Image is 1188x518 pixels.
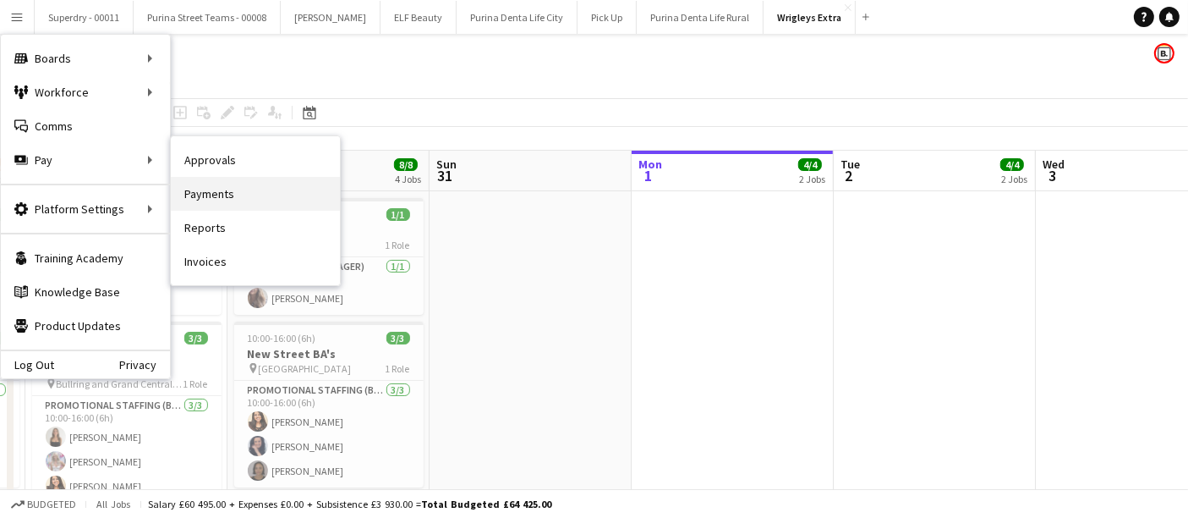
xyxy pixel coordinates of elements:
a: Knowledge Base [1,275,170,309]
a: Product Updates [1,309,170,343]
button: Purina Street Teams - 00008 [134,1,281,34]
a: Privacy [119,358,170,372]
div: 2 Jobs [1001,173,1027,185]
button: Superdry - 00011 [35,1,134,34]
a: Log Out [1,358,54,372]
app-job-card: 10:00-16:00 (6h)3/3New Street BA's [GEOGRAPHIC_DATA]1 RolePromotional Staffing (Brand Ambassadors... [234,322,424,488]
span: 4/4 [798,158,822,171]
div: Boards [1,41,170,75]
span: Budgeted [27,499,76,510]
button: Purina Denta Life Rural [637,1,764,34]
span: 2 [838,166,860,185]
button: [PERSON_NAME] [281,1,380,34]
button: Wrigleys Extra [764,1,856,34]
span: 3/3 [386,332,410,344]
span: 8/8 [394,158,418,171]
span: Sun [436,157,457,172]
span: 1 Role [386,239,410,251]
span: Tue [840,157,860,172]
span: 3 [1040,166,1065,185]
span: All jobs [93,498,134,510]
span: 3/3 [184,332,208,344]
h3: New Street BA's [234,346,424,361]
span: 1 [636,166,662,185]
span: Wed [1043,157,1065,172]
div: Salary £60 495.00 + Expenses £0.00 + Subsistence £3 930.00 = [148,498,551,510]
app-card-role: Events (Event Manager)1/108:00-16:00 (8h)[PERSON_NAME] [234,257,424,315]
a: Reports [171,211,340,245]
div: Platform Settings [1,192,170,226]
button: Pick Up [578,1,637,34]
button: Purina Denta Life City [457,1,578,34]
button: ELF Beauty [380,1,457,34]
a: Invoices [171,245,340,278]
span: 1 Role [183,377,208,390]
div: Workforce [1,75,170,109]
a: Comms [1,109,170,143]
span: 10:00-16:00 (6h) [248,332,316,344]
button: Budgeted [8,495,79,514]
div: 2 Jobs [799,173,825,185]
span: 31 [434,166,457,185]
a: Training Academy [1,241,170,275]
app-user-avatar: Bounce Activations Ltd [1154,43,1174,63]
app-card-role: Promotional Staffing (Brand Ambassadors)3/310:00-16:00 (6h)[PERSON_NAME][PERSON_NAME][PERSON_NAME] [32,396,222,503]
span: Total Budgeted £64 425.00 [421,498,551,510]
div: 4 Jobs [395,173,421,185]
span: [GEOGRAPHIC_DATA] [259,362,352,375]
span: 4/4 [1000,158,1024,171]
span: Mon [638,157,662,172]
div: Pay [1,143,170,177]
a: Payments [171,177,340,211]
app-card-role: Promotional Staffing (Brand Ambassadors)3/310:00-16:00 (6h)[PERSON_NAME][PERSON_NAME][PERSON_NAME] [234,381,424,488]
span: 1/1 [386,208,410,221]
a: Approvals [171,143,340,177]
span: 1 Role [386,362,410,375]
app-job-card: 10:00-16:00 (6h)3/3Bullring and [GEOGRAPHIC_DATA] Bullring and Grand Central BA's1 RolePromotiona... [32,322,222,503]
span: Bullring and Grand Central BA's [57,377,183,390]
